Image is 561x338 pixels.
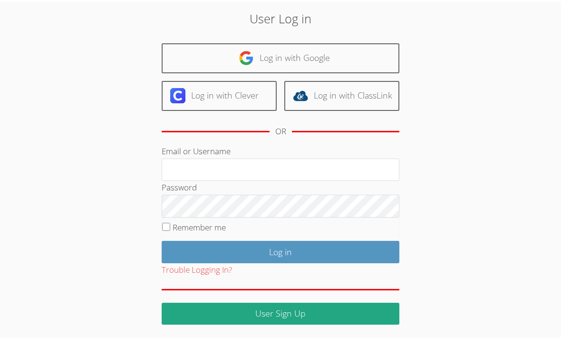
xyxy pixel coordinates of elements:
[162,81,277,111] a: Log in with Clever
[162,146,231,157] label: Email or Username
[173,222,226,233] label: Remember me
[284,81,399,111] a: Log in with ClassLink
[162,182,197,193] label: Password
[275,125,286,139] div: OR
[239,51,254,66] img: google-logo-50288ca7cdecda66e5e0955fdab243c47b7ad437acaf1139b6f446037453330a.svg
[170,89,185,104] img: clever-logo-6eab21bc6e7a338710f1a6ff85c0baf02591cd810cc4098c63d3a4b26e2feb20.svg
[162,241,399,264] input: Log in
[129,10,432,28] h2: User Log in
[293,89,308,104] img: classlink-logo-d6bb404cc1216ec64c9a2012d9dc4662098be43eaf13dc465df04b49fa7ab582.svg
[162,303,399,326] a: User Sign Up
[162,44,399,74] a: Log in with Google
[162,264,232,278] button: Trouble Logging In?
